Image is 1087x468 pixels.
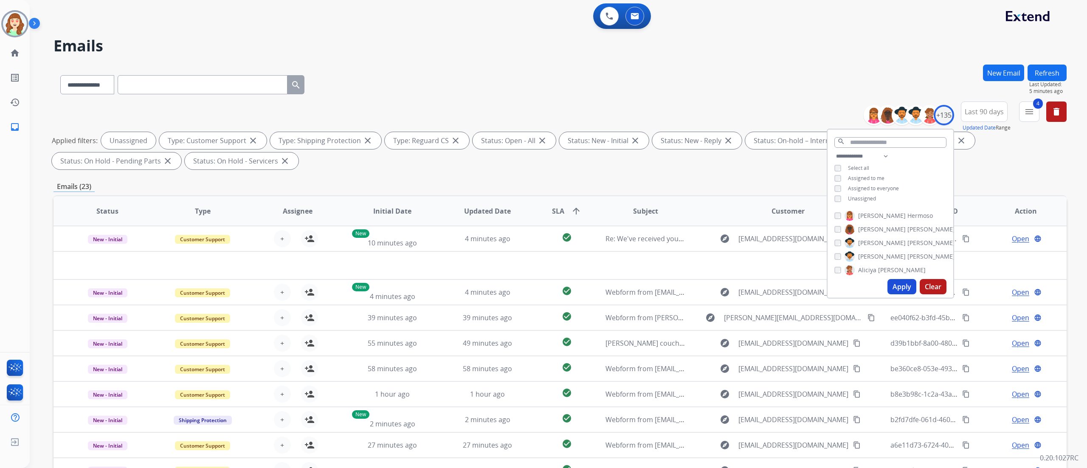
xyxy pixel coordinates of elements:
span: [EMAIL_ADDRESS][DOMAIN_NAME] [738,440,848,450]
mat-icon: home [10,48,20,58]
span: Unassigned [848,195,876,202]
span: 2 minutes ago [465,415,510,424]
button: + [274,284,291,301]
mat-icon: content_copy [962,390,970,398]
span: ee040f62-b3fd-45ba-b76a-f05056c4ac2a [890,313,1017,322]
span: Last Updated: [1029,81,1067,88]
span: Select all [848,164,869,172]
mat-icon: history [10,97,20,107]
mat-icon: check_circle [562,439,572,449]
span: New - Initial [88,441,127,450]
h2: Emails [54,37,1067,54]
img: avatar [3,12,27,36]
span: [PERSON_NAME][EMAIL_ADDRESS][DOMAIN_NAME] [724,313,862,323]
mat-icon: content_copy [853,339,861,347]
span: Subject [633,206,658,216]
div: Status: Open - All [473,132,556,149]
mat-icon: check_circle [562,232,572,242]
span: d39b1bbf-8a00-480a-91d7-e59994d880fc [890,338,1020,348]
span: Status [96,206,118,216]
mat-icon: check_circle [562,388,572,398]
span: + [280,414,284,425]
span: [PERSON_NAME] [858,239,906,247]
button: New Email [983,65,1024,81]
span: + [280,389,284,399]
span: Webform from [EMAIL_ADDRESS][DOMAIN_NAME] on [DATE] [605,389,798,399]
span: [EMAIL_ADDRESS][DOMAIN_NAME] [738,234,848,244]
span: Customer Support [175,390,230,399]
span: 49 minutes ago [463,338,512,348]
span: Customer Support [175,288,230,297]
span: [PERSON_NAME] [907,252,955,261]
mat-icon: person_add [304,414,315,425]
mat-icon: close [363,135,373,146]
mat-icon: close [723,135,733,146]
mat-icon: explore [705,313,715,323]
mat-icon: content_copy [962,235,970,242]
span: [EMAIL_ADDRESS][DOMAIN_NAME] [738,389,848,399]
mat-icon: check_circle [562,413,572,423]
span: b8e3b98c-1c2a-43a5-8014-a33268ad8b4a [890,389,1022,399]
span: 4 minutes ago [465,234,510,243]
mat-icon: explore [720,364,730,374]
div: +135 [934,105,954,125]
div: Type: Reguard CS [385,132,469,149]
mat-icon: person_add [304,440,315,450]
p: New [352,229,369,238]
mat-icon: close [248,135,258,146]
button: + [274,411,291,428]
span: + [280,287,284,297]
mat-icon: check_circle [562,337,572,347]
mat-icon: close [451,135,461,146]
span: Customer Support [175,441,230,450]
mat-icon: language [1034,314,1042,321]
span: 1 hour ago [375,389,410,399]
span: b2fd7dfe-061d-4607-921d-92e7d076dfe7 [890,415,1019,424]
p: 0.20.1027RC [1040,453,1079,463]
span: Webform from [EMAIL_ADDRESS][DOMAIN_NAME] on [DATE] [605,364,798,373]
span: 4 minutes ago [465,288,510,297]
mat-icon: language [1034,416,1042,423]
mat-icon: language [1034,288,1042,296]
span: New - Initial [88,288,127,297]
mat-icon: language [1034,365,1042,372]
span: New - Initial [88,416,127,425]
div: Status: On Hold - Pending Parts [52,152,181,169]
p: New [352,410,369,419]
mat-icon: close [163,156,173,166]
span: Webform from [PERSON_NAME][EMAIL_ADDRESS][DOMAIN_NAME] on [DATE] [605,313,850,322]
span: Aliciya [858,266,876,274]
span: 27 minutes ago [368,440,417,450]
span: Customer Support [175,339,230,348]
span: Customer Support [175,365,230,374]
div: Type: Customer Support [159,132,267,149]
div: Status: On-hold – Internal [745,132,856,149]
span: Webform from [EMAIL_ADDRESS][DOMAIN_NAME] on [DATE] [605,440,798,450]
mat-icon: menu [1024,107,1034,117]
button: Refresh [1028,65,1067,81]
span: [PERSON_NAME] [858,225,906,234]
span: + [280,440,284,450]
mat-icon: explore [720,287,730,297]
mat-icon: close [280,156,290,166]
mat-icon: delete [1051,107,1062,117]
span: + [280,313,284,323]
mat-icon: close [537,135,547,146]
mat-icon: content_copy [962,314,970,321]
span: Customer Support [175,314,230,323]
th: Action [972,196,1067,226]
span: Open [1012,414,1029,425]
span: New - Initial [88,235,127,244]
span: 55 minutes ago [368,338,417,348]
mat-icon: check_circle [562,311,572,321]
button: 4 [1019,101,1039,122]
mat-icon: person_add [304,287,315,297]
mat-icon: person_add [304,338,315,348]
mat-icon: explore [720,338,730,348]
span: 39 minutes ago [463,313,512,322]
span: Open [1012,338,1029,348]
span: Last 90 days [965,110,1004,113]
span: [PERSON_NAME] [878,266,926,274]
div: Unassigned [101,132,156,149]
span: Open [1012,313,1029,323]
